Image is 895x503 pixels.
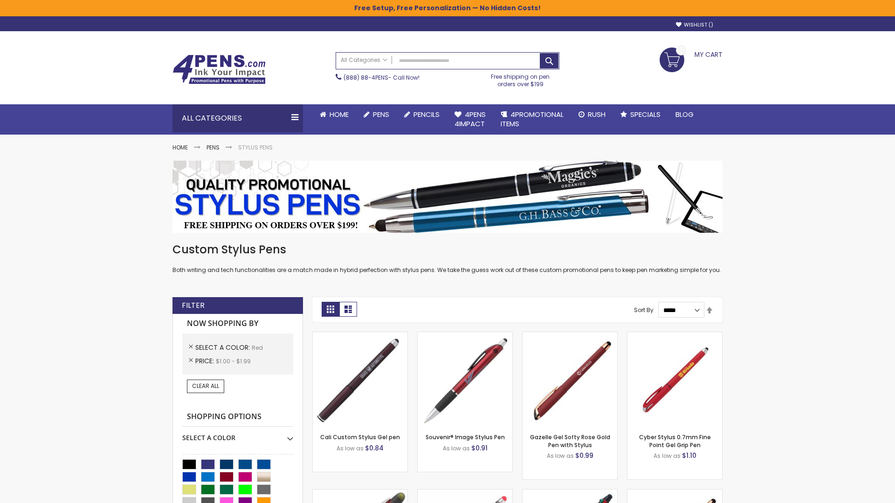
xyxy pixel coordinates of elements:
a: Souvenir® Jalan Highlighter Stylus Pen Combo-Red [313,489,407,497]
a: Orbitor 4 Color Assorted Ink Metallic Stylus Pens-Red [523,489,617,497]
span: As low as [654,452,681,460]
a: (888) 88-4PENS [344,74,388,82]
img: Stylus Pens [172,161,723,233]
span: As low as [337,444,364,452]
a: Wishlist [676,21,713,28]
a: Home [172,143,188,151]
a: Islander Softy Gel with Stylus - ColorJet Imprint-Red [418,489,512,497]
strong: Stylus Pens [238,143,273,151]
a: Cali Custom Stylus Gel pen [320,433,400,441]
span: 4PROMOTIONAL ITEMS [501,109,564,129]
a: 4PROMOTIONALITEMS [493,104,571,135]
img: Souvenir® Image Stylus Pen-Red [418,332,512,427]
a: Souvenir® Image Stylus Pen-Red [418,332,512,340]
label: Sort By [634,306,654,314]
a: Rush [571,104,613,125]
span: $1.00 - $1.99 [216,357,251,365]
a: Gazelle Gel Softy Rose Gold Pen with Stylus [530,433,610,449]
span: Select A Color [195,343,252,352]
a: Pens [207,143,220,151]
img: Cali Custom Stylus Gel pen-Red [313,332,407,427]
span: $0.91 [471,443,488,453]
strong: Filter [182,300,205,311]
a: Souvenir® Image Stylus Pen [426,433,505,441]
a: Pencils [397,104,447,125]
strong: Now Shopping by [182,314,293,333]
span: Price [195,356,216,366]
span: As low as [443,444,470,452]
span: $0.99 [575,451,593,460]
span: Rush [588,109,606,119]
span: Specials [630,109,661,119]
img: 4Pens Custom Pens and Promotional Products [172,54,266,84]
span: All Categories [341,56,387,64]
a: Gazelle Gel Softy Rose Gold Pen with Stylus - ColorJet-Red [627,489,722,497]
a: 4Pens4impact [447,104,493,135]
img: Cyber Stylus 0.7mm Fine Point Gel Grip Pen-Red [627,332,722,427]
span: As low as [547,452,574,460]
a: Blog [668,104,701,125]
a: Cali Custom Stylus Gel pen-Red [313,332,407,340]
div: Both writing and tech functionalities are a match made in hybrid perfection with stylus pens. We ... [172,242,723,274]
span: Clear All [192,382,219,390]
img: Gazelle Gel Softy Rose Gold Pen with Stylus-Red [523,332,617,427]
span: $0.84 [365,443,384,453]
a: Pens [356,104,397,125]
a: Specials [613,104,668,125]
a: Gazelle Gel Softy Rose Gold Pen with Stylus-Red [523,332,617,340]
span: Blog [675,109,694,119]
h1: Custom Stylus Pens [172,242,723,257]
span: 4Pens 4impact [454,109,486,129]
a: Clear All [187,380,224,393]
strong: Grid [322,302,339,317]
strong: Shopping Options [182,407,293,427]
a: Cyber Stylus 0.7mm Fine Point Gel Grip Pen-Red [627,332,722,340]
div: All Categories [172,104,303,132]
a: Home [312,104,356,125]
a: All Categories [336,53,392,68]
span: - Call Now! [344,74,420,82]
div: Free shipping on pen orders over $199 [482,69,560,88]
span: Pencils [413,109,440,119]
div: Select A Color [182,427,293,442]
span: Red [252,344,263,352]
a: Cyber Stylus 0.7mm Fine Point Gel Grip Pen [639,433,711,449]
span: Home [330,109,349,119]
span: $1.10 [682,451,696,460]
span: Pens [373,109,389,119]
